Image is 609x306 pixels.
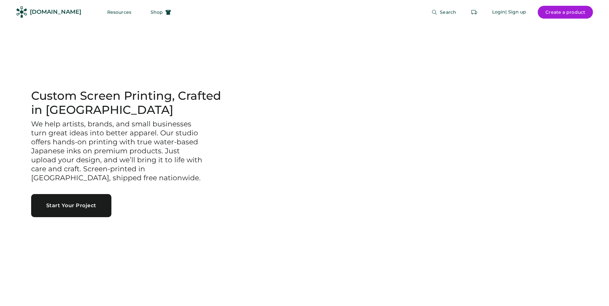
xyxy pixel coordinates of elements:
img: Rendered Logo - Screens [16,6,27,18]
button: Retrieve an order [468,6,481,19]
button: Create a product [538,6,593,19]
span: Search [440,10,456,14]
h3: We help artists, brands, and small businesses turn great ideas into better apparel. Our studio of... [31,120,204,183]
div: Login [492,9,506,15]
h1: Custom Screen Printing, Crafted in [GEOGRAPHIC_DATA] [31,89,231,117]
div: [DOMAIN_NAME] [30,8,81,16]
span: Shop [151,10,163,14]
div: | Sign up [505,9,526,15]
button: Start Your Project [31,194,111,217]
button: Resources [100,6,139,19]
button: Shop [143,6,179,19]
button: Search [424,6,464,19]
